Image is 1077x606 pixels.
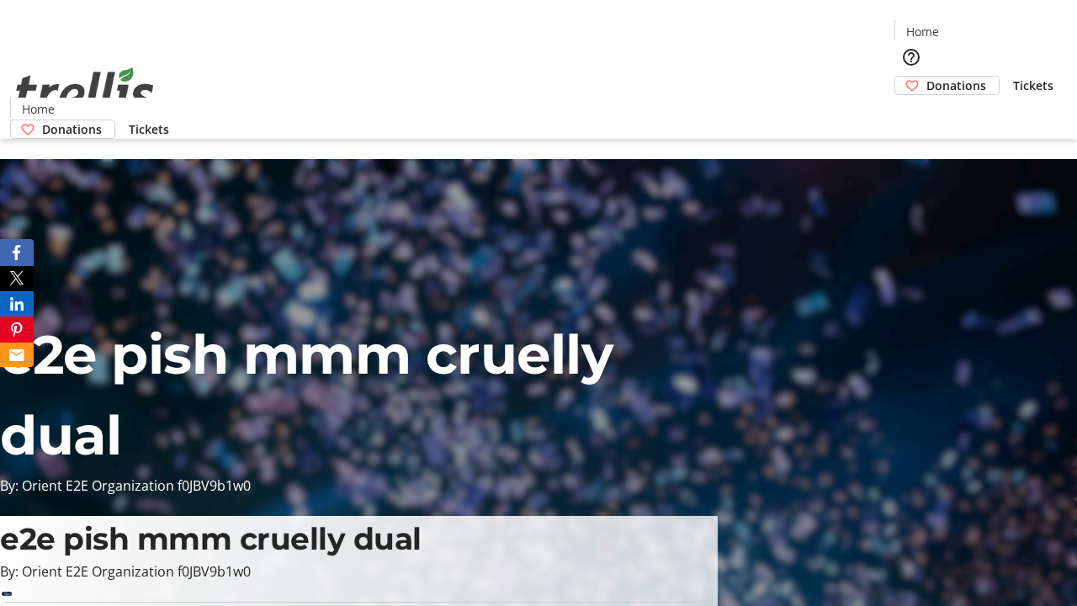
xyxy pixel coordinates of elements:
span: Donations [42,120,102,138]
span: Tickets [129,120,169,138]
span: Home [22,100,55,118]
button: Help [894,40,928,74]
span: Home [906,23,939,40]
a: Home [11,100,65,118]
span: Donations [926,77,986,94]
a: Donations [10,120,115,139]
img: Orient E2E Organization f0JBV9b1w0's Logo [10,49,160,133]
a: Home [895,23,949,40]
button: Cart [894,95,928,129]
a: Tickets [1000,77,1067,94]
a: Tickets [115,120,183,138]
a: Donations [894,76,1000,95]
span: Tickets [1013,77,1053,94]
